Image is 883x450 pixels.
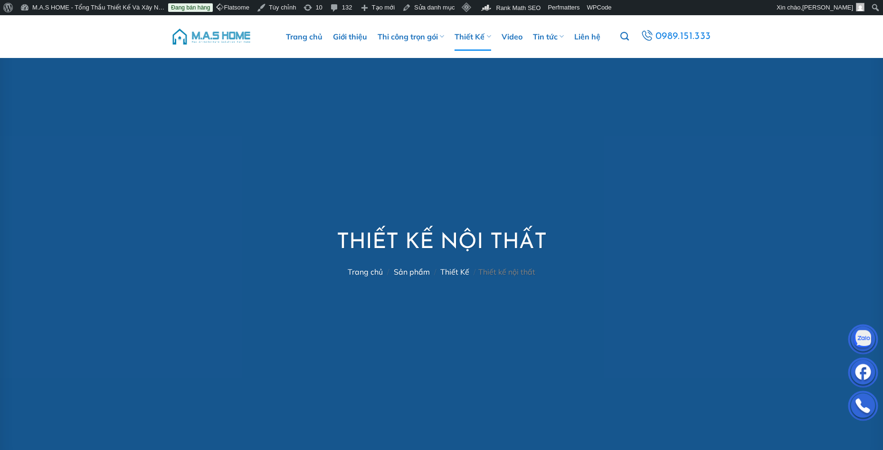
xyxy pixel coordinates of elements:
img: Facebook [849,360,877,388]
span: / [387,267,389,277]
a: Thi công trọn gói [378,22,444,51]
a: Tìm kiếm [620,27,629,47]
a: Trang chủ [286,22,323,51]
h1: Thiết kế nội thất [337,229,547,257]
img: Phone [849,393,877,421]
a: Thiết Kế [455,22,491,51]
span: [PERSON_NAME] [802,4,853,11]
img: M.A.S HOME – Tổng Thầu Thiết Kế Và Xây Nhà Trọn Gói [171,22,252,51]
a: Tin tức [533,22,564,51]
a: Giới thiệu [333,22,367,51]
img: Zalo [849,326,877,355]
a: Trang chủ [348,267,383,277]
nav: Thiết kế nội thất [337,268,547,277]
a: 0989.151.333 [639,28,712,45]
a: Thiết Kế [440,267,469,277]
span: 0989.151.333 [655,29,711,45]
span: / [474,267,476,277]
span: / [434,267,437,277]
a: Đang bán hàng [168,3,213,12]
a: Video [502,22,522,51]
a: Sản phẩm [394,267,430,277]
a: Liên hệ [574,22,600,51]
span: Rank Math SEO [496,4,541,11]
